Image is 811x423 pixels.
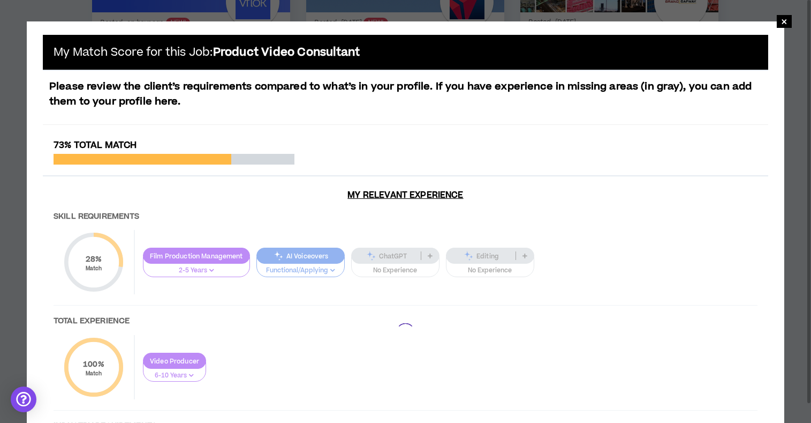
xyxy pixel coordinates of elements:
h5: My Match Score for this Job: [54,46,360,59]
p: Please review the client’s requirements compared to what’s in your profile. If you have experienc... [43,79,768,109]
span: 73% Total Match [54,139,137,152]
span: × [781,15,787,28]
b: Product Video Consultant [213,44,360,60]
div: Open Intercom Messenger [11,387,36,412]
